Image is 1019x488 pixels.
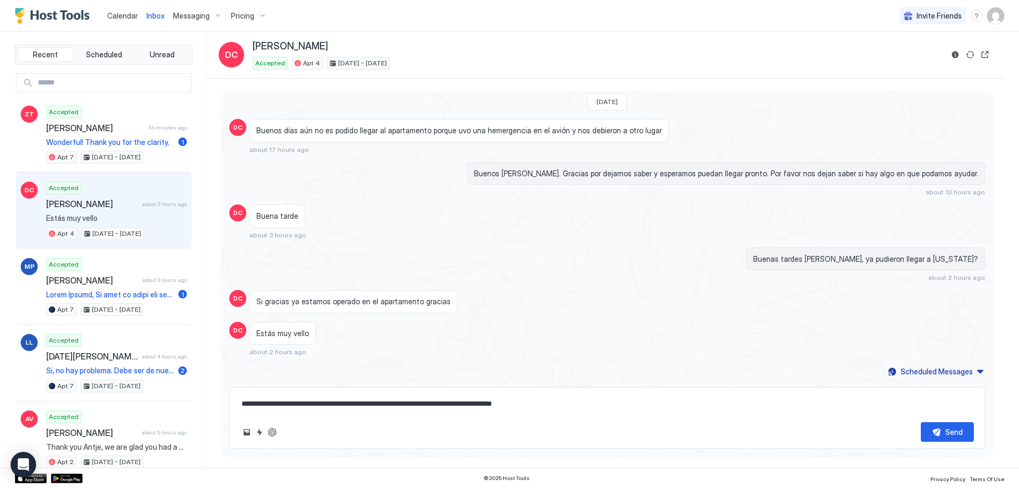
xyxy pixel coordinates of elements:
[33,74,191,92] input: Input Field
[483,475,530,482] span: © 2025 Host Tools
[256,329,309,338] span: Estás muy vello
[46,138,174,147] span: Wonderful! Thank you for the clarity.
[46,442,187,452] span: Thank you Antje, we are glad you had a good stay. Safe travels!
[253,426,266,439] button: Quick reply
[182,138,184,146] span: 1
[25,414,33,424] span: AV
[256,297,451,306] span: Si gracias ya estamos operado en el apartamento gracias
[46,427,137,438] span: [PERSON_NAME]
[249,348,306,356] span: about 2 hours ago
[15,45,193,65] div: tab-group
[249,231,306,239] span: about 3 hours ago
[49,107,79,117] span: Accepted
[51,474,83,483] a: Google Play Store
[233,326,243,335] span: DC
[49,260,79,269] span: Accepted
[57,229,74,238] span: Apt 4
[901,366,973,377] div: Scheduled Messages
[46,199,138,209] span: [PERSON_NAME]
[57,305,74,314] span: Apt 7
[928,273,985,281] span: about 2 hours ago
[338,58,387,68] span: [DATE] - [DATE]
[945,426,963,438] div: Send
[970,10,983,22] div: menu
[231,11,254,21] span: Pricing
[926,188,985,196] span: about 10 hours ago
[233,123,243,132] span: DC
[92,229,141,238] span: [DATE] - [DATE]
[886,364,985,379] button: Scheduled Messages
[150,50,175,59] span: Unread
[49,183,79,193] span: Accepted
[142,277,187,284] span: about 3 hours ago
[46,366,174,375] span: Si, no hay problema. Debe ser de nuestro equipo de limpieza. Yo les aviso y disculpen el inconven...
[57,381,74,391] span: Apt 7
[303,58,320,68] span: Apt 4
[57,152,74,162] span: Apt 7
[970,476,1004,482] span: Terms Of Use
[92,305,141,314] span: [DATE] - [DATE]
[256,126,662,135] span: Buenos días aún no es podido llegar al apartamento porque uvo una hemergencia en el avión y nos d...
[76,47,132,62] button: Scheduled
[146,11,165,20] span: Inbox
[255,58,285,68] span: Accepted
[597,98,618,106] span: [DATE]
[142,353,187,360] span: about 4 hours ago
[57,457,74,467] span: Apt 2
[24,262,34,271] span: MP
[240,426,253,439] button: Upload image
[921,422,974,442] button: Send
[46,123,144,133] span: [PERSON_NAME]
[964,48,977,61] button: Sync reservation
[180,366,185,374] span: 2
[225,48,238,61] span: DC
[253,40,328,53] span: [PERSON_NAME]
[930,473,965,484] a: Privacy Policy
[92,152,141,162] span: [DATE] - [DATE]
[86,50,122,59] span: Scheduled
[930,476,965,482] span: Privacy Policy
[92,457,141,467] span: [DATE] - [DATE]
[249,145,309,153] span: about 17 hours ago
[979,48,991,61] button: Open reservation
[474,169,978,178] span: Buenos [PERSON_NAME]. Gracias por dejarnos saber y esperamos puedan llegar pronto. Por favor nos ...
[11,452,36,477] div: Open Intercom Messenger
[173,11,210,21] span: Messaging
[134,47,190,62] button: Unread
[142,429,187,436] span: about 5 hours ago
[917,11,962,21] span: Invite Friends
[753,254,978,264] span: Buenas tardes [PERSON_NAME], ya pudieron llegar a [US_STATE]?
[266,426,279,439] button: ChatGPT Auto Reply
[148,124,187,131] span: 44 minutes ago
[49,412,79,422] span: Accepted
[970,473,1004,484] a: Terms Of Use
[92,381,141,391] span: [DATE] - [DATE]
[49,336,79,345] span: Accepted
[256,211,298,221] span: Buena tarde
[949,48,962,61] button: Reservation information
[24,185,34,195] span: DC
[46,275,138,286] span: [PERSON_NAME]
[24,109,34,119] span: ZT
[46,213,187,223] span: Estás muy vello
[15,474,47,483] a: App Store
[107,11,138,20] span: Calendar
[987,7,1004,24] div: User profile
[182,290,184,298] span: 1
[107,10,138,21] a: Calendar
[25,338,33,347] span: LL
[142,201,187,208] span: about 2 hours ago
[46,290,174,299] span: Lorem Ipsumd, Si amet co adipi eli sed doeiusmo tem INCI UTL Etdol Magn/Aliqu Enimadmin ve qui No...
[15,8,94,24] a: Host Tools Logo
[33,50,58,59] span: Recent
[46,351,137,362] span: [DATE][PERSON_NAME]
[18,47,74,62] button: Recent
[233,208,243,218] span: DC
[233,294,243,303] span: DC
[146,10,165,21] a: Inbox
